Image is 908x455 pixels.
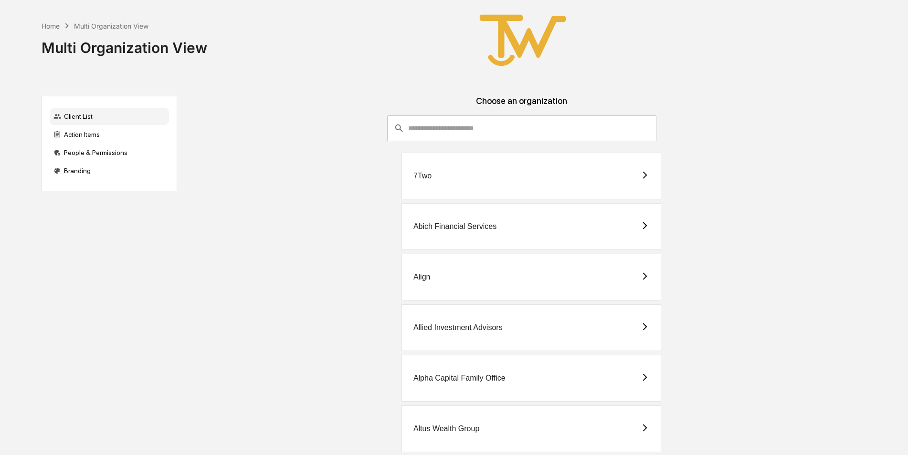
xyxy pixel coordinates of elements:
div: Alpha Capital Family Office [413,374,506,383]
div: Branding [50,162,169,179]
div: People & Permissions [50,144,169,161]
div: consultant-dashboard__filter-organizations-search-bar [387,115,657,141]
div: Multi Organization View [74,22,148,30]
div: Abich Financial Services [413,222,496,231]
div: Allied Investment Advisors [413,323,503,332]
img: True West [475,8,570,73]
div: Choose an organization [185,96,859,115]
div: Multi Organization View [42,31,207,56]
div: Home [42,22,60,30]
div: Action Items [50,126,169,143]
div: 7Two [413,172,432,180]
div: Align [413,273,431,281]
div: Client List [50,108,169,125]
div: Altus Wealth Group [413,424,479,433]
